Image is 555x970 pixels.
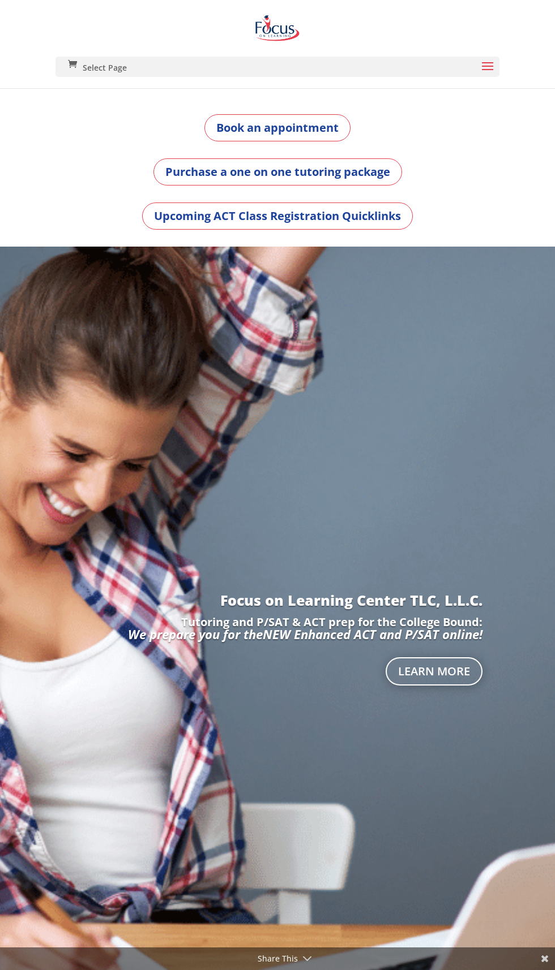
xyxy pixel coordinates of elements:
[386,657,483,686] a: Learn More
[220,590,483,610] a: Focus on Learning Center TLC, L.L.C.
[204,114,351,141] a: Book an appointment
[83,64,127,72] span: Select Page
[263,626,483,643] em: NEW Enhanced ACT and P/SAT online!
[153,158,402,186] a: Purchase a one on one tutoring package
[253,11,302,45] img: Focus on Learning
[128,626,263,643] em: We prepare you for the
[142,202,413,230] a: Upcoming ACT Class Registration Quicklinks
[72,617,483,628] p: Tutoring and P/SAT & ACT prep for the College Bound:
